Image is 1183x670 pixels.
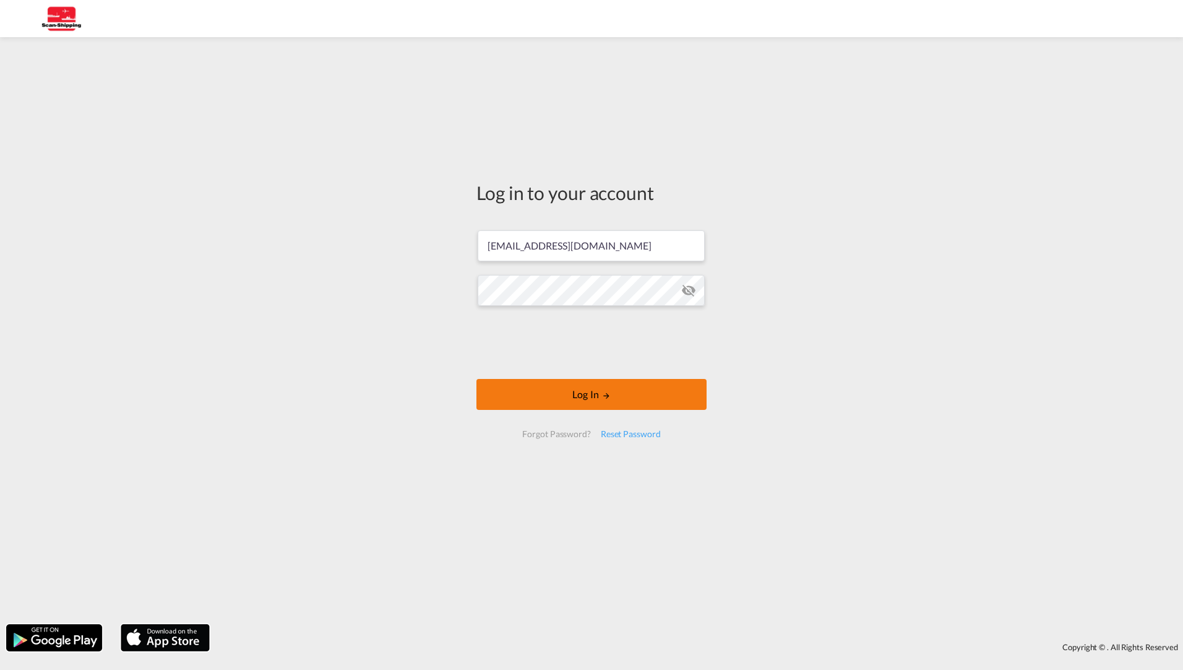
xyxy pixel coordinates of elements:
[476,180,707,206] div: Log in to your account
[119,623,211,653] img: apple.png
[517,423,595,445] div: Forgot Password?
[478,230,705,261] input: Enter email/phone number
[681,283,696,298] md-icon: icon-eye-off
[476,379,707,410] button: LOGIN
[5,623,103,653] img: google.png
[596,423,666,445] div: Reset Password
[497,318,686,367] iframe: reCAPTCHA
[19,5,102,33] img: 123b615026f311ee80dabbd30bc9e10f.jpg
[216,637,1183,658] div: Copyright © . All Rights Reserved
